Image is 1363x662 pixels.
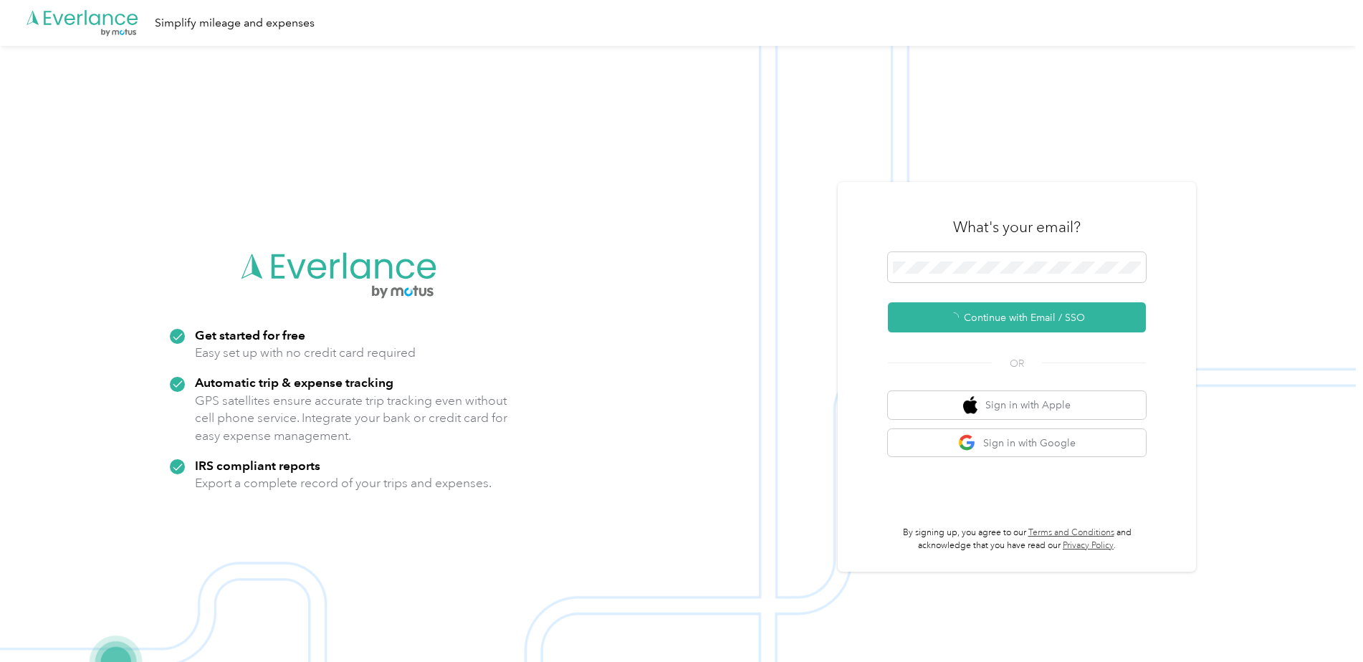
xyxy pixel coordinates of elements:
[195,344,416,362] p: Easy set up with no credit card required
[888,391,1146,419] button: apple logoSign in with Apple
[958,434,976,452] img: google logo
[888,302,1146,332] button: Continue with Email / SSO
[888,527,1146,552] p: By signing up, you agree to our and acknowledge that you have read our .
[1063,540,1114,551] a: Privacy Policy
[963,396,977,414] img: apple logo
[1028,527,1114,538] a: Terms and Conditions
[195,375,393,390] strong: Automatic trip & expense tracking
[155,14,315,32] div: Simplify mileage and expenses
[195,458,320,473] strong: IRS compliant reports
[195,474,492,492] p: Export a complete record of your trips and expenses.
[953,217,1081,237] h3: What's your email?
[195,392,508,445] p: GPS satellites ensure accurate trip tracking even without cell phone service. Integrate your bank...
[888,429,1146,457] button: google logoSign in with Google
[195,327,305,342] strong: Get started for free
[992,356,1042,371] span: OR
